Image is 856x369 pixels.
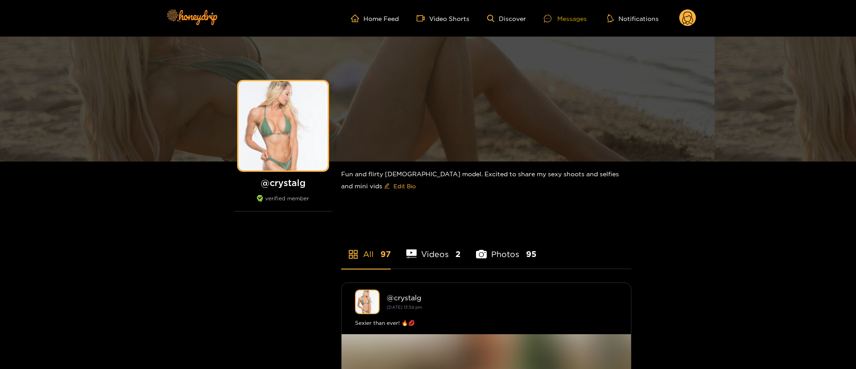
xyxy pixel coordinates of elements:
[406,228,461,269] li: Videos
[544,13,587,24] div: Messages
[417,14,469,22] a: Video Shorts
[351,14,399,22] a: Home Feed
[348,249,359,260] span: appstore
[387,294,618,302] div: @ crystalg
[341,162,631,200] div: Fun and flirty [DEMOGRAPHIC_DATA] model. Excited to share my sexy shoots and selfies and mini vids
[234,177,332,188] h1: @ crystalg
[384,183,390,190] span: edit
[234,195,332,211] div: verified member
[605,14,661,23] button: Notifications
[417,14,429,22] span: video-camera
[341,228,391,269] li: All
[476,228,536,269] li: Photos
[380,249,391,260] span: 97
[355,319,618,328] div: Sexier than ever! 🔥💋
[487,15,526,22] a: Discover
[393,182,416,191] span: Edit Bio
[351,14,363,22] span: home
[455,249,460,260] span: 2
[387,305,422,310] small: [DATE] 13:34 pm
[382,179,418,193] button: editEdit Bio
[526,249,536,260] span: 95
[355,290,380,314] img: crystalg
